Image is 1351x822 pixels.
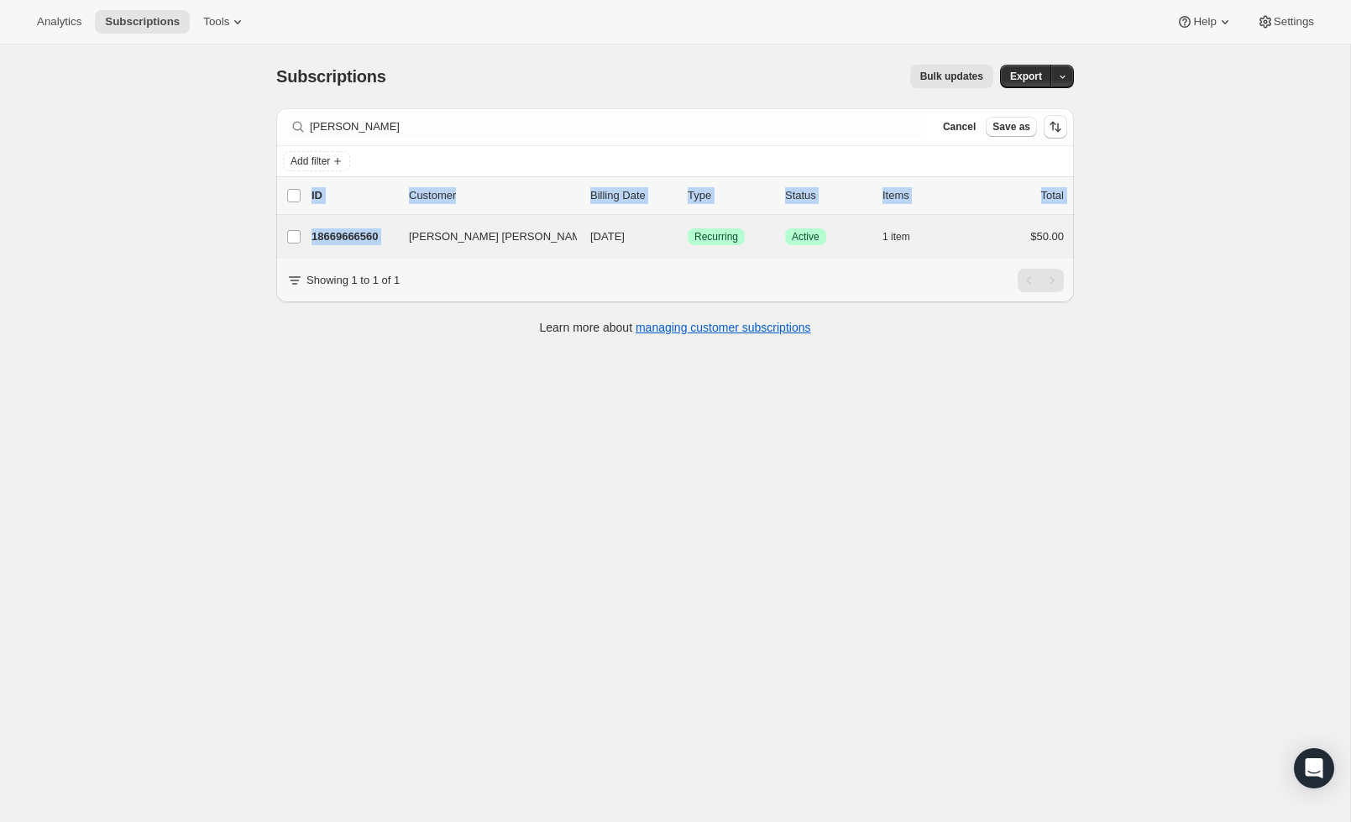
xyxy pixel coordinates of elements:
[590,187,674,204] p: Billing Date
[203,15,229,29] span: Tools
[283,151,350,171] button: Add filter
[1193,15,1216,29] span: Help
[688,187,772,204] div: Type
[882,187,966,204] div: Items
[936,117,982,137] button: Cancel
[1166,10,1243,34] button: Help
[37,15,81,29] span: Analytics
[1041,187,1064,204] p: Total
[590,230,625,243] span: [DATE]
[1010,70,1042,83] span: Export
[540,319,811,336] p: Learn more about
[792,230,820,243] span: Active
[193,10,256,34] button: Tools
[943,120,976,134] span: Cancel
[882,225,929,249] button: 1 item
[694,230,738,243] span: Recurring
[920,70,983,83] span: Bulk updates
[1274,15,1314,29] span: Settings
[276,67,386,86] span: Subscriptions
[1294,748,1334,788] div: Open Intercom Messenger
[1000,65,1052,88] button: Export
[399,223,567,250] button: [PERSON_NAME] [PERSON_NAME]
[105,15,180,29] span: Subscriptions
[310,115,926,139] input: Filter subscribers
[409,228,591,245] span: [PERSON_NAME] [PERSON_NAME]
[306,272,400,289] p: Showing 1 to 1 of 1
[291,154,330,168] span: Add filter
[882,230,910,243] span: 1 item
[986,117,1037,137] button: Save as
[95,10,190,34] button: Subscriptions
[636,321,811,334] a: managing customer subscriptions
[910,65,993,88] button: Bulk updates
[1030,230,1064,243] span: $50.00
[312,187,1064,204] div: IDCustomerBilling DateTypeStatusItemsTotal
[1018,269,1064,292] nav: Pagination
[312,225,1064,249] div: 18669666560[PERSON_NAME] [PERSON_NAME][DATE]SuccessRecurringSuccessActive1 item$50.00
[992,120,1030,134] span: Save as
[409,187,577,204] p: Customer
[1247,10,1324,34] button: Settings
[312,187,395,204] p: ID
[27,10,92,34] button: Analytics
[312,228,395,245] p: 18669666560
[1044,115,1067,139] button: Sort the results
[785,187,869,204] p: Status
